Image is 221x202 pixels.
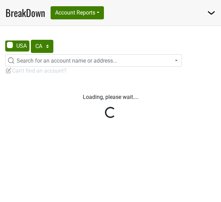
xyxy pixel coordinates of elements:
[22,93,199,101] p: Loading, please wait....
[5,67,67,74] span: Can't find an account?
[207,9,215,17] img: Dropdown Menu
[51,6,104,19] button: Account Reports
[17,57,117,64] span: Search for an account name or address...
[5,67,12,74] img: Edit
[6,6,45,20] a: BreakDown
